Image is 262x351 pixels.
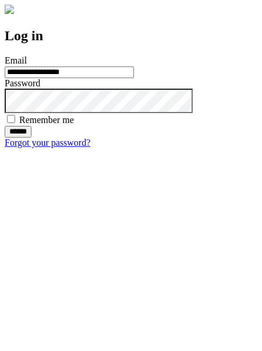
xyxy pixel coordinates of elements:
label: Password [5,78,40,88]
img: logo-4e3dc11c47720685a147b03b5a06dd966a58ff35d612b21f08c02c0306f2b779.png [5,5,14,14]
label: Remember me [19,115,74,125]
a: Forgot your password? [5,138,90,148]
label: Email [5,55,27,65]
h2: Log in [5,28,257,44]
